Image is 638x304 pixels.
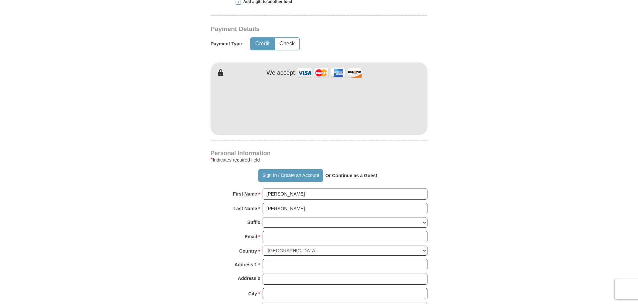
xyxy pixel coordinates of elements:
[251,38,274,50] button: Credit
[267,69,295,77] h4: We accept
[235,260,257,269] strong: Address 1
[275,38,299,50] button: Check
[296,66,363,80] img: credit cards accepted
[258,169,323,182] button: Sign In / Create an Account
[211,156,427,164] div: Indicates required field
[247,218,260,227] strong: Suffix
[248,289,257,298] strong: City
[233,189,257,199] strong: First Name
[211,25,381,33] h3: Payment Details
[325,173,377,178] strong: Or Continue as a Guest
[245,232,257,241] strong: Email
[211,150,427,156] h4: Personal Information
[239,246,257,256] strong: Country
[211,41,242,47] h5: Payment Type
[234,204,257,213] strong: Last Name
[238,274,260,283] strong: Address 2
